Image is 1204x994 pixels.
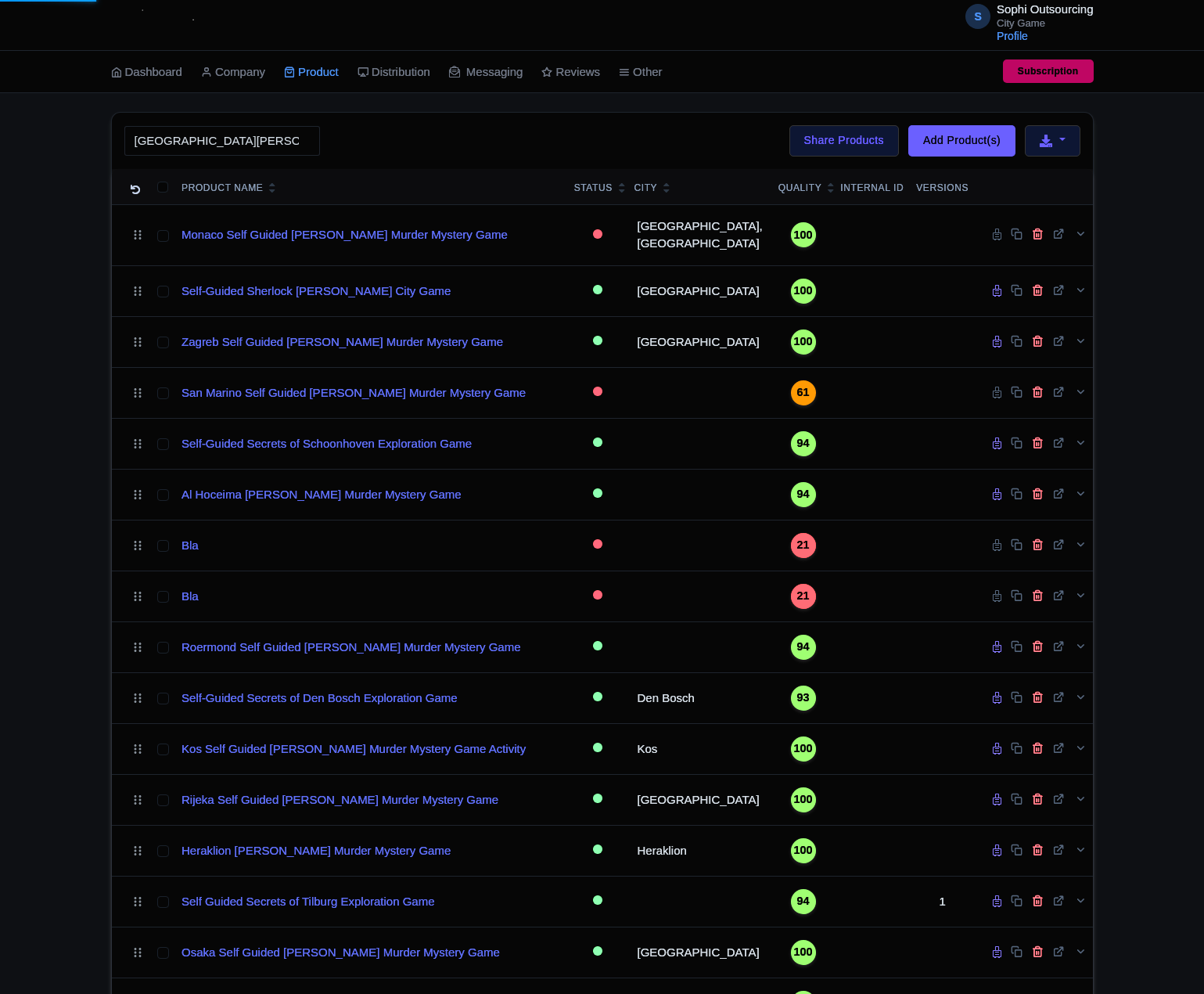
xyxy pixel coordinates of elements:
div: Inactive [590,381,606,404]
span: 100 [794,283,813,300]
span: 94 [797,893,810,910]
div: Inactive [590,224,606,247]
a: Product [284,51,339,94]
a: 21 [778,533,828,558]
a: 100 [778,838,828,863]
span: 100 [794,333,813,351]
div: Active [590,432,606,455]
a: Add Product(s) [908,125,1015,157]
td: [GEOGRAPHIC_DATA], [GEOGRAPHIC_DATA] [627,204,771,265]
th: Versions [910,169,975,205]
a: San Marino Self Guided [PERSON_NAME] Murder Mystery Game [181,384,526,402]
span: 93 [797,690,810,707]
a: 100 [778,736,828,762]
a: Share Products [789,125,899,157]
a: Bla [181,588,199,606]
input: Search product name, city, or interal id [124,126,320,156]
small: City Game [997,18,1093,28]
div: Active [590,890,606,913]
a: 61 [778,380,828,405]
a: Subscription [1003,59,1094,83]
span: 61 [797,384,810,402]
div: Active [590,279,606,302]
a: Self-Guided Sherlock [PERSON_NAME] City Game [181,283,451,301]
span: 100 [794,944,813,961]
span: S [965,4,990,29]
a: 100 [778,330,828,355]
a: Profile [997,30,1028,42]
a: Osaka Self Guided [PERSON_NAME] Murder Mystery Game [181,944,500,962]
span: 1 [939,895,945,908]
a: 94 [778,482,828,507]
a: Monaco Self Guided [PERSON_NAME] Murder Mystery Game [181,226,508,244]
td: Den Bosch [627,672,771,723]
a: Distribution [358,51,430,94]
a: Zagreb Self Guided [PERSON_NAME] Murder Mystery Game [181,333,503,351]
a: Dashboard [111,51,182,94]
a: Al Hoceima [PERSON_NAME] Murder Mystery Game [181,486,462,504]
span: 100 [794,740,813,758]
div: Product Name [181,181,263,195]
a: 21 [778,584,828,609]
span: Sophi Outsourcing [997,2,1093,16]
div: Active [590,636,606,658]
span: 21 [797,588,810,605]
a: Self-Guided Secrets of Schoonhoven Exploration Game [181,435,472,453]
a: Rijeka Self Guided [PERSON_NAME] Murder Mystery Game [181,791,498,809]
a: 94 [778,635,828,660]
a: Roermond Self Guided [PERSON_NAME] Murder Mystery Game [181,639,520,657]
a: S Sophi Outsourcing City Game [956,3,1093,28]
div: Active [590,788,606,811]
div: Active [590,737,606,760]
div: Inactive [590,534,606,556]
a: 100 [778,940,828,965]
td: [GEOGRAPHIC_DATA] [627,927,771,978]
span: 100 [794,842,813,859]
a: Company [201,51,265,94]
a: 100 [778,787,828,812]
a: Self-Guided Secrets of Den Bosch Exploration Game [181,690,458,708]
div: Active [590,839,606,862]
span: 21 [797,537,810,554]
div: Inactive [590,585,606,607]
div: Status [574,181,613,195]
a: 94 [778,889,828,914]
span: 94 [797,435,810,452]
td: Kos [627,723,771,774]
th: Internal ID [834,169,910,205]
td: [GEOGRAPHIC_DATA] [627,316,771,367]
div: Active [590,941,606,963]
div: Active [590,483,606,506]
a: Other [619,51,663,94]
span: 94 [797,486,810,503]
a: Heraklion [PERSON_NAME] Murder Mystery Game [181,842,451,860]
a: Kos Self Guided [PERSON_NAME] Murder Mystery Game Activity [181,740,526,758]
span: 100 [794,791,813,809]
a: Self Guided Secrets of Tilburg Exploration Game [181,893,435,911]
a: Bla [181,537,199,555]
div: Active [590,686,606,709]
div: Active [590,330,606,353]
img: logo-ab69f6fb50320c5b225c76a69d11143b.png [103,8,225,42]
td: Heraklion [627,825,771,876]
div: City [634,181,657,195]
a: Reviews [541,51,600,94]
div: Quality [778,181,822,195]
td: [GEOGRAPHIC_DATA] [627,265,771,316]
span: 100 [794,227,813,244]
a: 93 [778,686,828,711]
a: 100 [778,222,828,247]
a: 94 [778,431,828,456]
span: 94 [797,639,810,656]
a: 100 [778,279,828,304]
td: [GEOGRAPHIC_DATA] [627,774,771,825]
a: Messaging [449,51,523,94]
